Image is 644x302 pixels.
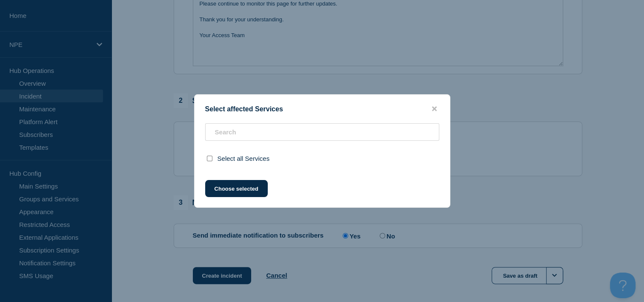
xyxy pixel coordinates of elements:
button: close button [429,105,439,113]
input: Search [205,123,439,141]
input: select all checkbox [207,156,212,161]
span: Select all Services [218,155,270,162]
div: Select affected Services [195,105,450,113]
button: Choose selected [205,180,268,197]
